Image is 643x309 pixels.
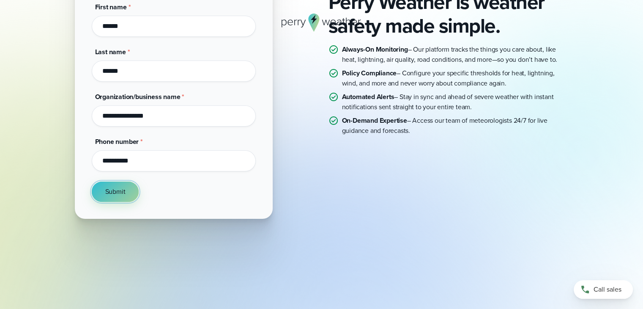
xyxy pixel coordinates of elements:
[342,68,569,88] p: – Configure your specific thresholds for heat, lightning, wind, and more and never worry about co...
[342,116,569,136] p: – Access our team of meteorologists 24/7 for live guidance and forecasts.
[342,116,407,125] strong: On-Demand Expertise
[342,92,569,112] p: – Stay in sync and ahead of severe weather with instant notifications sent straight to your entir...
[342,68,397,78] strong: Policy Compliance
[594,284,621,295] span: Call sales
[342,44,569,65] p: – Our platform tracks the things you care about, like heat, lightning, air quality, road conditio...
[95,2,127,12] span: First name
[574,280,633,299] a: Call sales
[95,92,181,102] span: Organization/business name
[92,182,139,202] button: Submit
[342,44,408,54] strong: Always-On Monitoring
[95,137,139,146] span: Phone number
[105,187,126,197] span: Submit
[342,92,394,102] strong: Automated Alerts
[95,47,126,57] span: Last name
